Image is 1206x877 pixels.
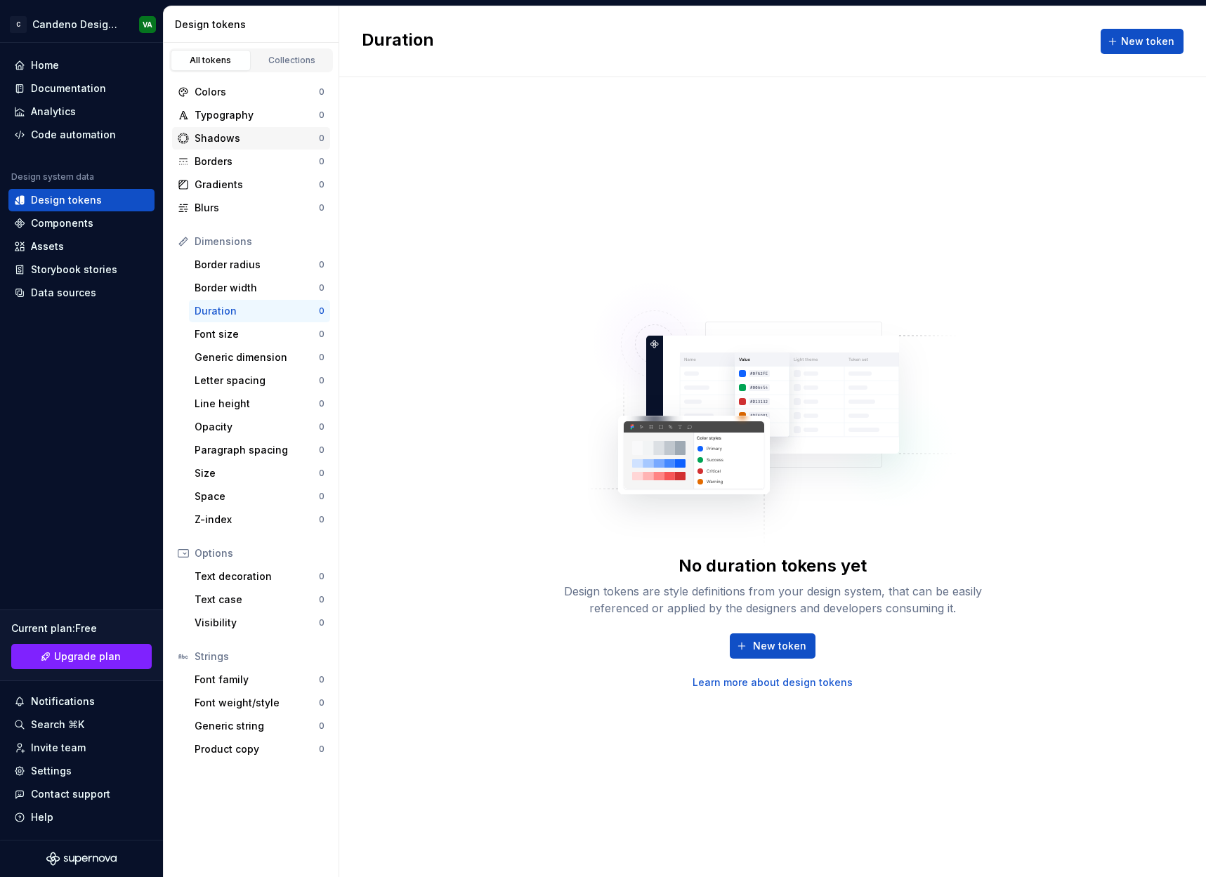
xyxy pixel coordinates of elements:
[8,783,155,805] button: Contact support
[175,18,333,32] div: Design tokens
[195,304,319,318] div: Duration
[195,719,319,733] div: Generic string
[189,300,330,322] a: Duration0
[8,124,155,146] a: Code automation
[189,439,330,461] a: Paragraph spacing0
[46,852,117,866] a: Supernova Logo
[31,58,59,72] div: Home
[730,633,815,659] button: New token
[319,259,325,270] div: 0
[195,201,319,215] div: Blurs
[8,282,155,304] a: Data sources
[195,513,319,527] div: Z-index
[319,421,325,433] div: 0
[31,694,95,708] div: Notifications
[319,697,325,708] div: 0
[319,202,325,213] div: 0
[195,569,319,583] div: Text decoration
[31,81,106,95] div: Documentation
[195,742,319,756] div: Product copy
[8,258,155,281] a: Storybook stories
[143,19,152,30] div: VA
[195,327,319,341] div: Font size
[319,86,325,98] div: 0
[31,105,76,119] div: Analytics
[319,305,325,317] div: 0
[172,150,330,173] a: Borders0
[319,720,325,732] div: 0
[195,546,325,560] div: Options
[319,352,325,363] div: 0
[32,18,122,32] div: Candeno Design system
[319,571,325,582] div: 0
[195,258,319,272] div: Border radius
[189,253,330,276] a: Border radius0
[8,806,155,829] button: Help
[195,593,319,607] div: Text case
[195,108,319,122] div: Typography
[8,713,155,736] button: Search ⌘K
[172,81,330,103] a: Colors0
[195,420,319,434] div: Opacity
[189,715,330,737] a: Generic string0
[31,193,102,207] div: Design tokens
[8,77,155,100] a: Documentation
[257,55,327,66] div: Collections
[189,668,330,691] a: Font family0
[172,173,330,196] a: Gradients0
[195,374,319,388] div: Letter spacing
[319,491,325,502] div: 0
[195,696,319,710] div: Font weight/style
[189,323,330,345] a: Font size0
[195,616,319,630] div: Visibility
[11,644,152,669] a: Upgrade plan
[195,673,319,687] div: Font family
[195,235,325,249] div: Dimensions
[195,649,325,664] div: Strings
[189,416,330,438] a: Opacity0
[195,85,319,99] div: Colors
[319,282,325,294] div: 0
[195,350,319,364] div: Generic dimension
[189,277,330,299] a: Border width0
[319,110,325,121] div: 0
[319,444,325,456] div: 0
[195,178,319,192] div: Gradients
[54,649,121,664] span: Upgrade plan
[189,588,330,611] a: Text case0
[319,594,325,605] div: 0
[319,398,325,409] div: 0
[172,197,330,219] a: Blurs0
[8,737,155,759] a: Invite team
[319,617,325,628] div: 0
[8,690,155,713] button: Notifications
[195,131,319,145] div: Shadows
[319,468,325,479] div: 0
[31,787,110,801] div: Contact support
[172,127,330,150] a: Shadows0
[31,764,72,778] div: Settings
[548,583,997,616] div: Design tokens are style definitions from your design system, that can be easily referenced or app...
[319,179,325,190] div: 0
[189,692,330,714] a: Font weight/style0
[8,760,155,782] a: Settings
[195,443,319,457] div: Paragraph spacing
[11,621,152,635] div: Current plan : Free
[172,104,330,126] a: Typography0
[693,675,853,690] a: Learn more about design tokens
[319,156,325,167] div: 0
[195,281,319,295] div: Border width
[31,128,116,142] div: Code automation
[195,397,319,411] div: Line height
[31,718,84,732] div: Search ⌘K
[189,462,330,484] a: Size0
[189,508,330,531] a: Z-index0
[31,216,93,230] div: Components
[189,738,330,760] a: Product copy0
[3,9,160,39] button: CCandeno Design systemVA
[8,54,155,77] a: Home
[31,810,53,824] div: Help
[8,100,155,123] a: Analytics
[1121,34,1174,48] span: New token
[1101,29,1184,54] button: New token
